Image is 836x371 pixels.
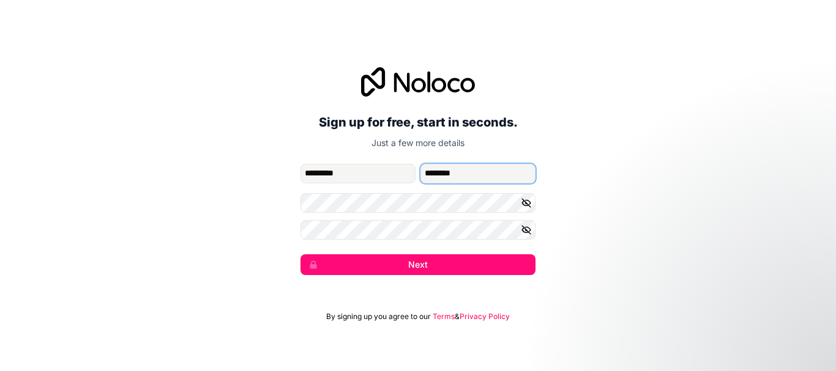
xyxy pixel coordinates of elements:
input: Confirm password [300,220,536,240]
a: Terms [433,312,455,321]
input: given-name [300,164,416,183]
p: Just a few more details [300,137,536,149]
button: Next [300,254,536,275]
span: By signing up you agree to our [326,312,431,321]
iframe: Intercom notifications message [591,279,836,365]
input: family-name [420,164,536,183]
h2: Sign up for free, start in seconds. [300,111,536,133]
a: Privacy Policy [460,312,510,321]
input: Password [300,193,536,213]
span: & [455,312,460,321]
